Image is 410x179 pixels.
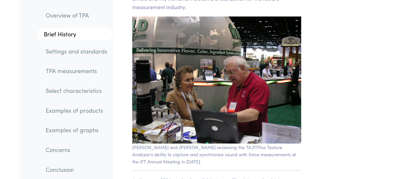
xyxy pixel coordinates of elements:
[41,44,112,58] a: Settings and standards
[41,63,112,78] a: TPA measurements
[37,28,112,41] a: Brief History
[41,8,112,23] a: Overview of TPA
[41,103,112,118] a: Examples of products
[41,142,112,157] a: Concerns
[132,144,301,165] p: [PERSON_NAME] and [PERSON_NAME] reviewing the TA.XTPlus Texture Analyzer's ability to capture and...
[41,83,112,98] a: Select characteristics
[41,122,112,137] a: Examples of graphs
[41,162,112,177] a: Conclusion
[132,17,301,144] img: tpa_boine_and_alina_at_ift2003.jpg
